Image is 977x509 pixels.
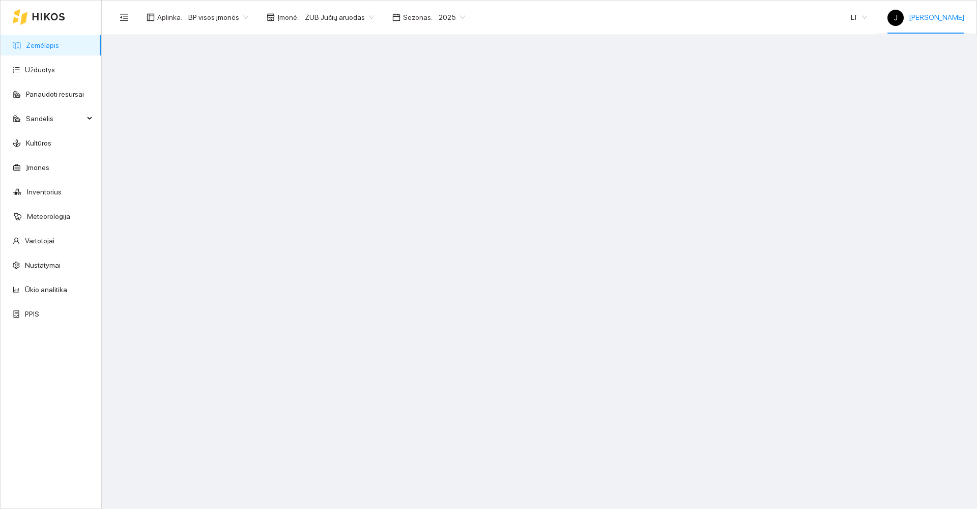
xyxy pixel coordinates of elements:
[157,12,182,23] span: Aplinka :
[277,12,299,23] span: Įmonė :
[439,10,465,25] span: 2025
[26,108,84,129] span: Sandėlis
[147,13,155,21] span: layout
[887,13,964,21] span: [PERSON_NAME]
[25,261,61,269] a: Nustatymai
[26,139,51,147] a: Kultūros
[25,286,67,294] a: Ūkio analitika
[114,7,134,27] button: menu-fold
[27,212,70,220] a: Meteorologija
[305,10,374,25] span: ŽŪB Jučių aruodas
[894,10,898,26] span: J
[27,188,62,196] a: Inventorius
[188,10,248,25] span: BP visos įmonės
[392,13,400,21] span: calendar
[26,90,84,98] a: Panaudoti resursai
[267,13,275,21] span: shop
[25,237,54,245] a: Vartotojai
[26,41,59,49] a: Žemėlapis
[25,66,55,74] a: Užduotys
[26,163,49,172] a: Įmonės
[120,13,129,22] span: menu-fold
[403,12,433,23] span: Sezonas :
[25,310,39,318] a: PPIS
[851,10,867,25] span: LT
